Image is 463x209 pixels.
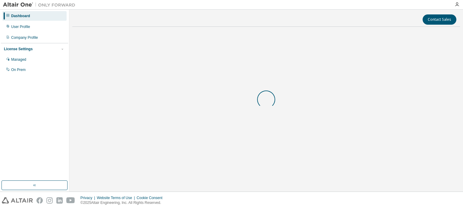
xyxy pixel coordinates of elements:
div: Dashboard [11,14,30,18]
div: User Profile [11,24,30,29]
div: License Settings [4,47,33,51]
button: Contact Sales [423,14,456,25]
div: Managed [11,57,26,62]
img: youtube.svg [66,197,75,204]
div: On Prem [11,67,26,72]
div: Privacy [80,195,97,200]
p: © 2025 Altair Engineering, Inc. All Rights Reserved. [80,200,166,205]
div: Cookie Consent [137,195,166,200]
div: Website Terms of Use [97,195,137,200]
img: Altair One [3,2,78,8]
img: linkedin.svg [56,197,63,204]
img: facebook.svg [36,197,43,204]
img: instagram.svg [46,197,53,204]
img: altair_logo.svg [2,197,33,204]
div: Company Profile [11,35,38,40]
